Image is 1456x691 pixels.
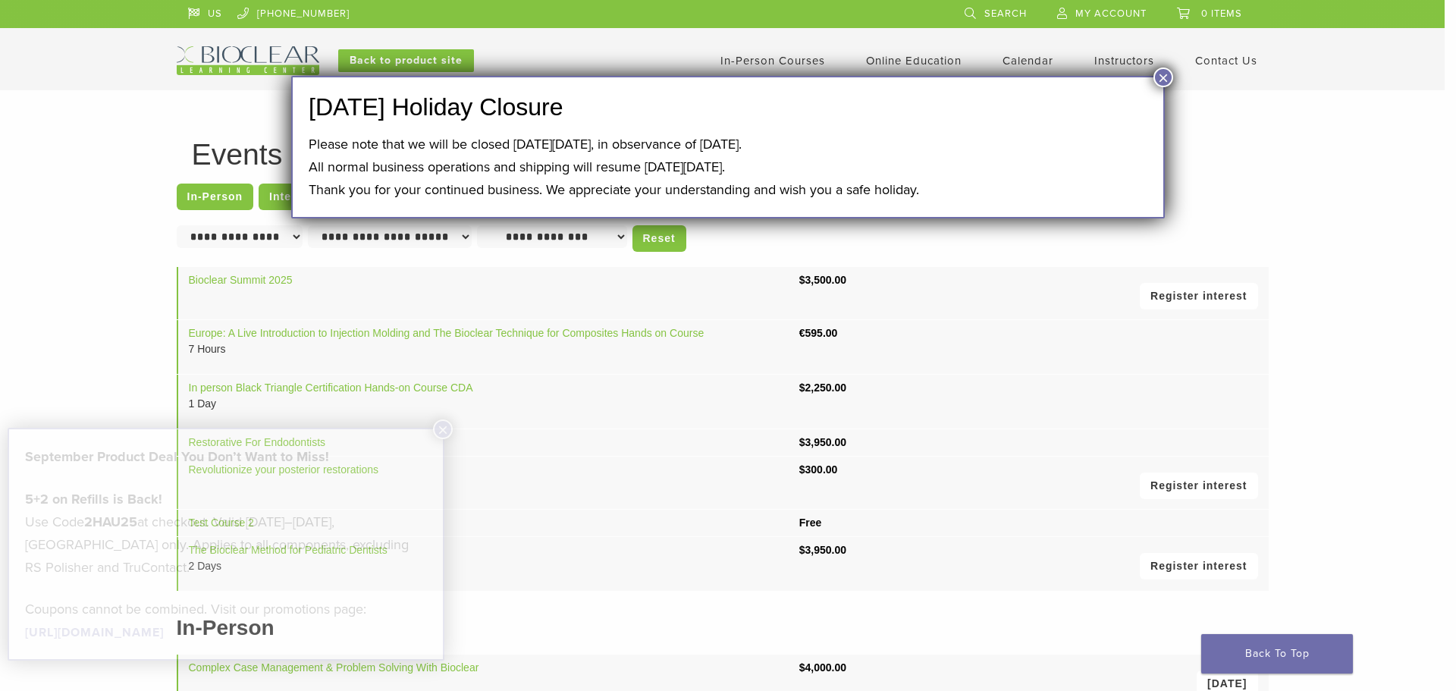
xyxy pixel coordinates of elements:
[799,435,930,451] div: $3,950.00
[632,225,686,252] a: Reset
[1140,553,1257,579] a: Register interest
[799,542,930,558] div: $3,950.00
[192,140,1254,169] h1: Events
[1140,473,1257,499] a: Register interest
[189,327,704,339] a: Europe: A Live Introduction to Injection Molding and The Bioclear Technique for Composites Hands ...
[177,46,319,75] img: Bioclear
[177,612,1269,644] h2: In-Person
[1075,8,1147,20] span: My Account
[189,274,293,286] a: Bioclear Summit 2025
[799,462,930,478] div: $300.00
[177,184,254,210] a: In-Person
[720,54,825,68] a: In-Person Courses
[1201,634,1353,674] a: Back To Top
[799,515,930,531] div: Free
[866,54,962,68] a: Online Education
[984,8,1027,20] span: Search
[189,661,479,674] a: Complex Case Management & Problem Solving With Bioclear
[799,380,930,396] div: $2,250.00
[189,341,778,357] div: 7 Hours
[1195,54,1257,68] a: Contact Us
[189,558,778,574] div: 2 Days
[1094,54,1154,68] a: Instructors
[799,325,930,341] div: €595.00
[1201,8,1242,20] span: 0 items
[189,382,473,394] a: In person Black Triangle Certification Hands-on Course CDA
[1140,283,1257,309] a: Register interest
[259,184,341,210] a: Interactive
[189,396,778,412] div: 1 Day
[799,272,930,288] div: $3,500.00
[338,49,474,72] a: Back to product site
[799,660,930,676] div: $4,000.00
[1003,54,1053,68] a: Calendar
